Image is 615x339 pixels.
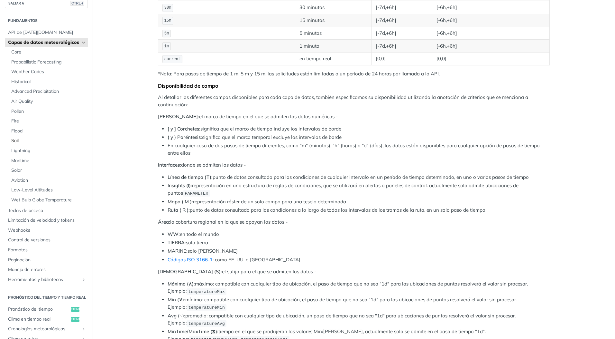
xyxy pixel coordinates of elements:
span: Advanced Precipitation [11,88,86,95]
strong: Área: [158,219,170,225]
a: Control de versiones [5,235,88,245]
td: [-6h,+6h] [432,14,549,27]
div: Disponibilidad de campo [158,82,550,89]
a: Lightning [8,146,88,156]
strong: TIERRA: [168,239,186,246]
button: Mostrar subpáginas para las líneas de tiempo meteorológicas [81,326,86,332]
td: [-7d,+6h] [372,27,432,40]
td: 30 minutos [295,1,371,14]
strong: ( y ) Paréntesis: [168,134,202,140]
td: [-6h,+6h] [432,27,549,40]
a: Herramientas y bibliotecasMostrar subpáginas para Herramientas y bibliotecas [5,275,88,285]
span: Pronóstico del tiempo [8,306,69,313]
a: Maritime [8,156,88,166]
a: Probabilistic Forecasting [8,57,88,67]
a: Core [8,47,88,57]
a: Fire [8,116,88,126]
li: : como EE. UU. o [GEOGRAPHIC_DATA] [168,256,550,264]
a: Clima en tiempo realObtener [5,315,88,324]
span: 30m [164,5,171,10]
span: Cronologías meteorológicas [8,326,79,332]
a: Historical [8,77,88,87]
span: Weather Codes [11,69,86,75]
strong: Avg (~): [168,313,185,319]
span: Core [11,49,86,55]
li: En cualquier caso de dos pasos de tiempo diferentes, como "m" (minutos), "h" (horas) o "d" (días)... [168,142,550,157]
strong: WW: [168,231,180,237]
span: Air Quality [11,98,86,105]
span: PARAMETER [185,191,208,196]
a: Teclas de acceso [5,206,88,216]
span: Obtener [71,317,79,322]
td: [-7d,+6h] [372,1,432,14]
span: Lightning [11,148,86,154]
span: temperatureMax [188,289,225,294]
a: Low-Level Altitudes [8,185,88,195]
span: Aviation [11,177,86,184]
span: Control de versiones [8,237,86,243]
p: el sufijo para el que se admiten los datos - [158,268,550,276]
strong: Máximo (∧): [168,281,195,287]
span: Clima en tiempo real [8,316,69,323]
td: [-6h,+6h] [432,1,549,14]
span: Solar [11,167,86,174]
span: Historical [11,79,86,85]
span: API de [DATE][DOMAIN_NAME] [8,29,86,36]
a: Manejo de errores [5,265,88,275]
td: [-7d,+6h] [372,40,432,53]
strong: MARINE: [168,248,188,254]
a: Formatos [5,245,88,255]
strong: Línea de tiempo (T): [168,174,213,180]
strong: [PERSON_NAME]: [158,113,199,120]
p: Al detallar los diferentes campos disponibles para cada capa de datos, también especificamos su d... [158,94,550,108]
span: Teclas de acceso [8,208,86,214]
button: Mostrar subpáginas para Herramientas y bibliotecas [81,277,86,282]
td: 5 minutos [295,27,371,40]
a: Webhooks [5,226,88,235]
span: Pollen [11,108,86,115]
strong: Insights (I): [168,182,192,189]
li: solo [PERSON_NAME] [168,247,550,255]
a: Advanced Precipitation [8,87,88,96]
span: Soil [11,138,86,144]
strong: [ y ] Corchetes: [168,126,200,132]
span: 1m [164,44,169,49]
a: Flood [8,126,88,136]
span: Paginación [8,257,86,263]
strong: MinTime/MaxTime (⧖): [168,328,218,334]
p: *Nota: Para pasos de tiempo de 1 m, 5 m y 15 m, las solicitudes están limitadas a un período de 2... [158,70,550,78]
a: Capas de datos meteorológicosOcultar subpáginas para capas de datos meteorológicos [5,38,88,47]
li: punto de datos consultado para las condiciones de cualquier intervalo en un período de tiempo det... [168,174,550,181]
p: donde se admiten los datos - [158,161,550,169]
li: representación ráster de un solo campo para una tesela determinada [168,198,550,206]
td: en tiempo real [295,53,371,65]
a: Solar [8,166,88,175]
span: current [164,57,180,62]
span: temperatureAvg [188,321,225,326]
a: Códigos ISO 3166-1 [168,257,213,263]
h2: Fundamentos [5,18,88,24]
a: Wet Bulb Globe Temperature [8,195,88,205]
span: Capas de datos meteorológicos [8,39,79,46]
a: Paginación [5,255,88,265]
strong: [DEMOGRAPHIC_DATA] (S): [158,268,222,275]
button: Ocultar subpáginas para capas de datos meteorológicos [81,40,86,45]
td: [0,0] [432,53,549,65]
td: 15 minutos [295,14,371,27]
font: representación en una estructura de reglas de condiciones, que se utilizará en alertas o paneles ... [168,182,519,196]
a: Weather Codes [8,67,88,77]
li: solo tierra [168,239,550,247]
span: Low-Level Altitudes [11,187,86,193]
a: Aviation [8,176,88,185]
span: Herramientas y bibliotecas [8,276,79,283]
span: 5m [164,31,169,36]
a: Soil [8,136,88,146]
span: Probabilistic Forecasting [11,59,86,65]
span: Flood [11,128,86,134]
strong: Interfaces: [158,162,181,168]
span: Formatos [8,247,86,253]
li: en todo el mundo [168,231,550,238]
font: promedio: compatible con cualquier tipo de ubicación, un paso de tiempo que no sea "1d" para ubic... [168,313,516,326]
span: Webhooks [8,227,86,234]
span: Fire [11,118,86,124]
